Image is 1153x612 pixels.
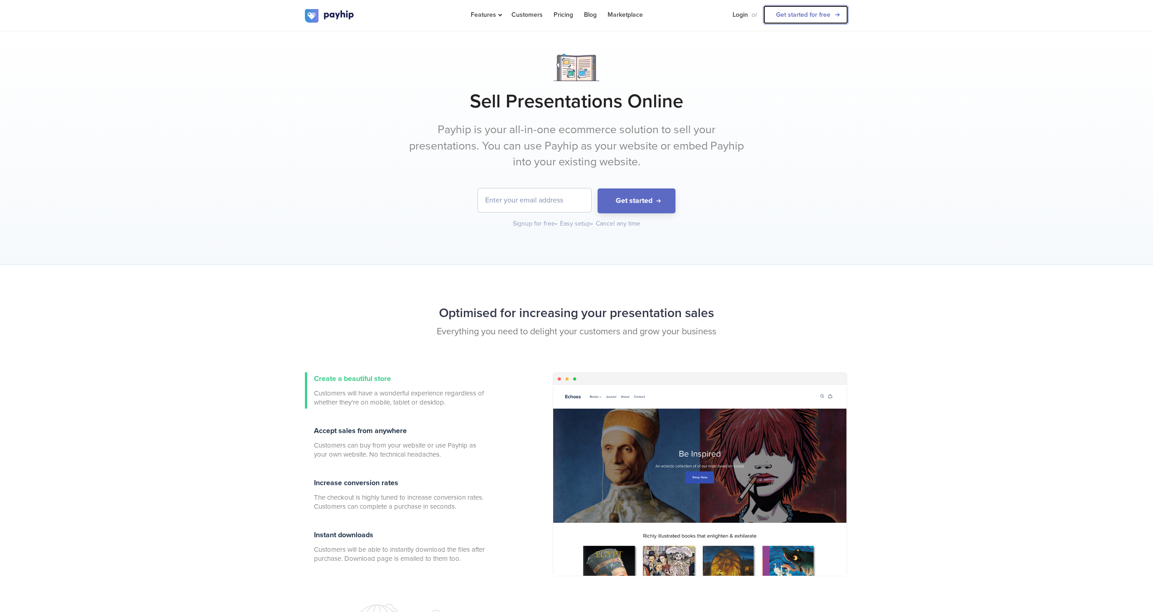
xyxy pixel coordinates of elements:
[305,424,486,461] a: Accept sales from anywhere Customers can buy from your website or use Payhip as your own website....
[305,301,849,325] h2: Optimised for increasing your presentation sales
[407,122,747,170] p: Payhip is your all-in-one ecommerce solution to sell your presentations. You can use Payhip as yo...
[555,220,557,227] span: •
[305,9,355,23] img: logo.svg
[598,188,675,213] button: Get started
[305,372,486,409] a: Create a beautiful store Customers will have a wonderful experience regardless of whether they're...
[314,374,391,383] span: Create a beautiful store
[591,220,593,227] span: •
[305,477,486,513] a: Increase conversion rates The checkout is highly tuned to increase conversion rates. Customers ca...
[560,219,594,228] div: Easy setup
[305,325,849,338] p: Everything you need to delight your customers and grow your business
[314,478,398,487] span: Increase conversion rates
[314,493,486,511] span: The checkout is highly tuned to increase conversion rates. Customers can complete a purchase in s...
[554,54,599,81] img: Notebook.png
[471,11,501,19] span: Features
[513,219,558,228] div: Signup for free
[314,441,486,459] span: Customers can buy from your website or use Payhip as your own website. No technical headaches.
[305,90,849,113] h1: Sell Presentations Online
[305,529,486,565] a: Instant downloads Customers will be able to instantly download the files after purchase. Download...
[314,530,373,540] span: Instant downloads
[478,188,591,212] input: Enter your email address
[314,389,486,407] span: Customers will have a wonderful experience regardless of whether they're on mobile, tablet or des...
[314,545,486,563] span: Customers will be able to instantly download the files after purchase. Download page is emailed t...
[314,426,407,435] span: Accept sales from anywhere
[596,219,640,228] div: Cancel any time
[763,5,849,24] a: Get started for free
